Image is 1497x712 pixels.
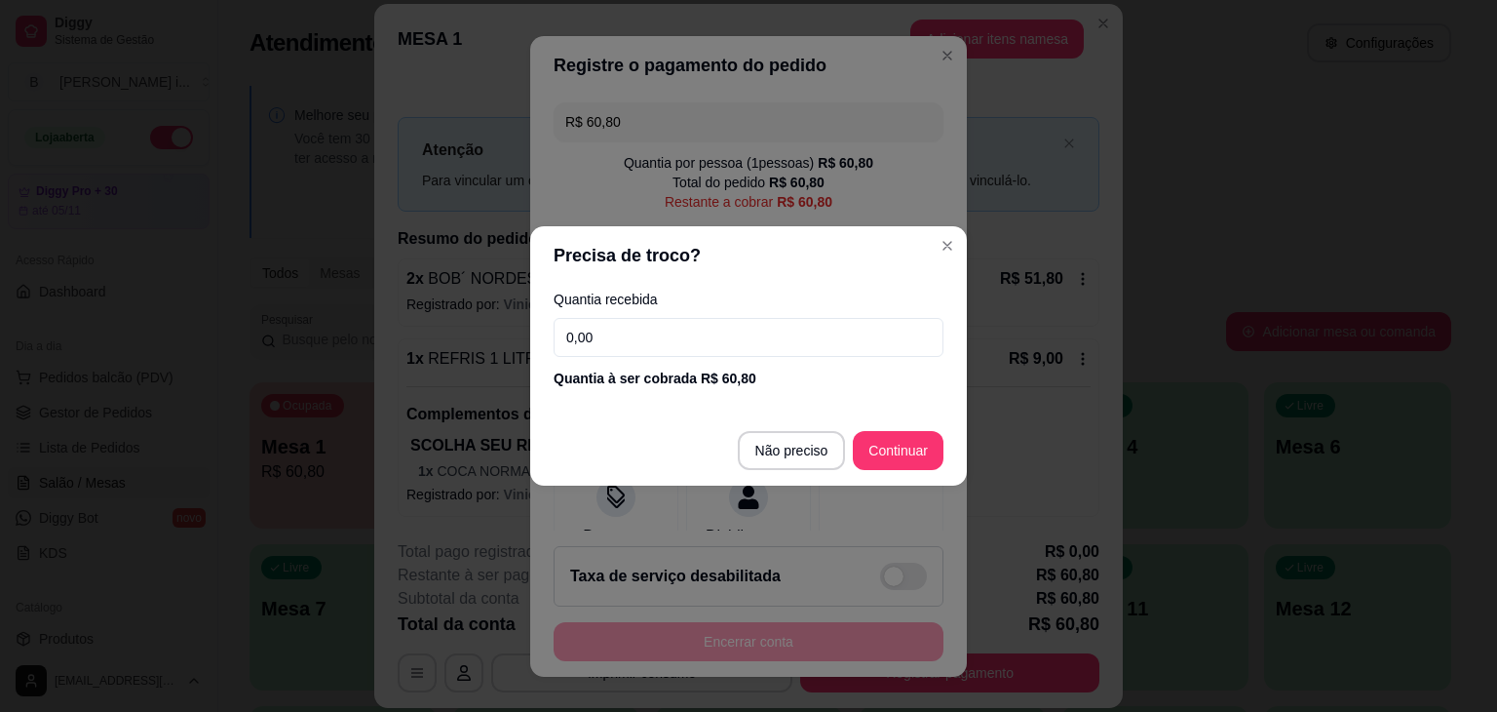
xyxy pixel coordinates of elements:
div: Quantia à ser cobrada R$ 60,80 [554,369,943,388]
button: Não preciso [738,431,846,470]
button: Continuar [853,431,943,470]
header: Precisa de troco? [530,226,967,285]
label: Quantia recebida [554,293,943,306]
button: Close [932,230,963,261]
